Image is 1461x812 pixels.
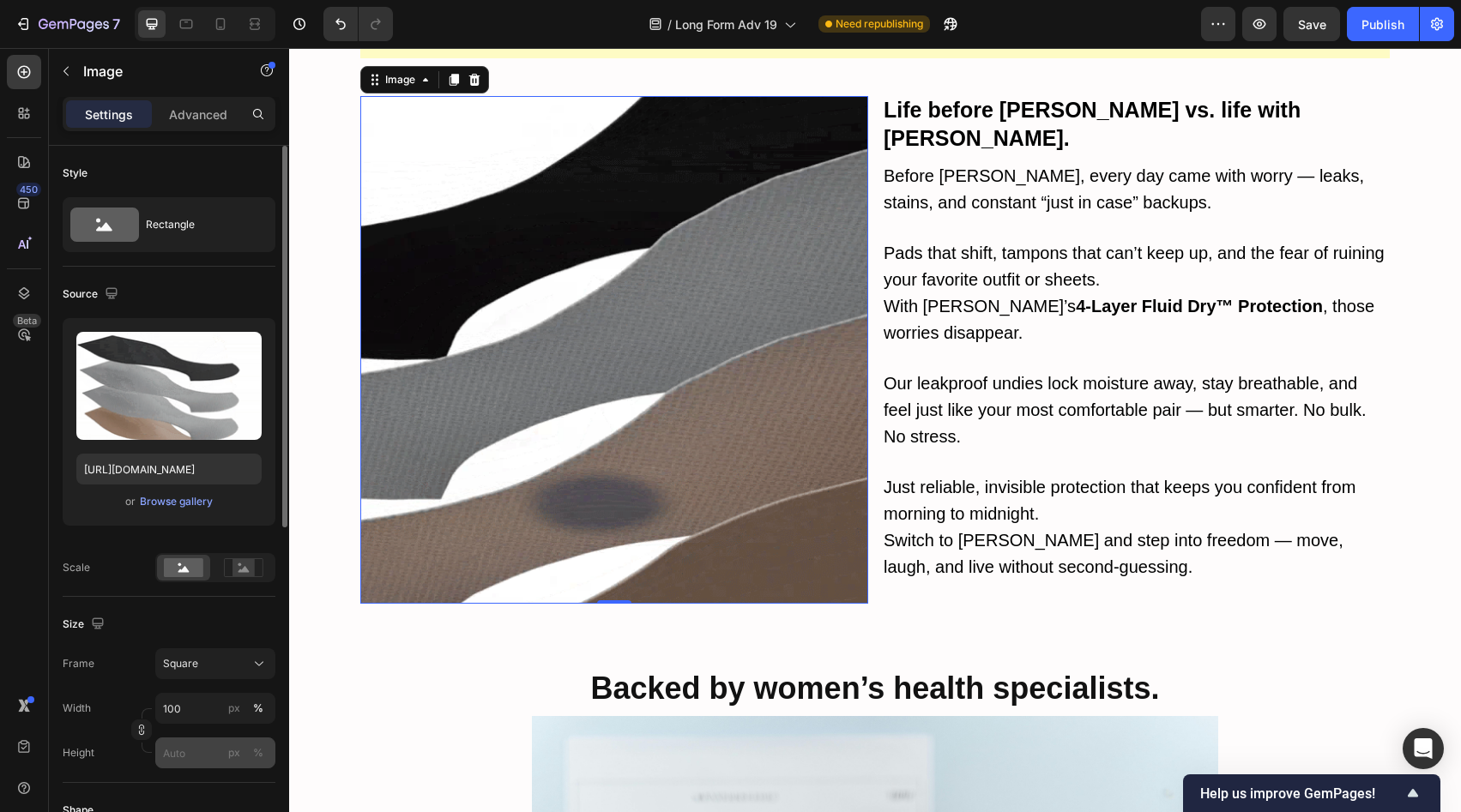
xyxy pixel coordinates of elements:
[224,743,245,763] button: %
[85,105,133,123] p: Settings
[13,314,41,328] div: Beta
[248,698,269,719] button: px
[63,745,94,761] label: Height
[76,332,262,440] img: preview-image
[667,15,672,33] span: /
[63,613,108,636] div: Size
[140,494,213,509] div: Browse gallery
[63,701,91,716] label: Width
[323,7,393,41] div: Undo/Redo
[302,623,871,658] strong: Backed by women’s health specialists.
[228,745,240,761] div: px
[253,701,263,716] div: %
[228,701,240,716] div: px
[595,195,1096,241] span: Pads that shift, tampons that can’t keep up, and the fear of ruining your favorite outfit or sheets.
[125,491,136,512] span: or
[76,454,262,484] input: https://example.com/image.jpg
[248,743,269,763] button: px
[787,249,1034,268] strong: 4-Layer Fluid Dry™ Protection
[7,7,128,41] button: 7
[1361,15,1404,33] div: Publish
[1298,17,1326,32] span: Save
[155,648,275,679] button: Square
[155,693,275,724] input: px%
[1200,783,1423,803] button: Show survey - Help us improve GemPages!
[595,430,1066,475] span: Just reliable, invisible protection that keeps you confident from morning to midnight.
[595,326,1077,398] span: Our leakproof undies lock moisture away, stay breathable, and feel just like your most comfortabl...
[63,656,94,671] label: Frame
[16,183,41,196] div: 450
[163,656,198,671] span: Square
[595,50,1011,102] strong: Life before [PERSON_NAME] vs. life with [PERSON_NAME].
[63,283,122,306] div: Source
[169,105,227,123] p: Advanced
[675,15,777,33] span: Long Form Adv 19
[1200,785,1403,802] span: Help us improve GemPages!
[155,737,275,768] input: px%
[836,16,923,32] span: Need republishing
[1347,7,1419,41] button: Publish
[146,205,251,244] div: Rectangle
[595,483,1054,528] span: Switch to [PERSON_NAME] and step into freedom — move, laugh, and live without second-guessing.
[1283,7,1340,41] button: Save
[63,560,90,575] div: Scale
[83,61,229,81] p: Image
[253,745,263,761] div: %
[289,48,1461,812] iframe: Design area
[112,14,120,34] p: 7
[224,698,245,719] button: %
[139,493,214,510] button: Browse gallery
[63,165,88,181] div: Style
[1403,728,1444,769] div: Open Intercom Messenger
[595,118,1075,164] span: Before [PERSON_NAME], every day came with worry — leaks, stains, and constant “just in case” back...
[595,249,1085,294] span: With [PERSON_NAME]’s , those worries disappear.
